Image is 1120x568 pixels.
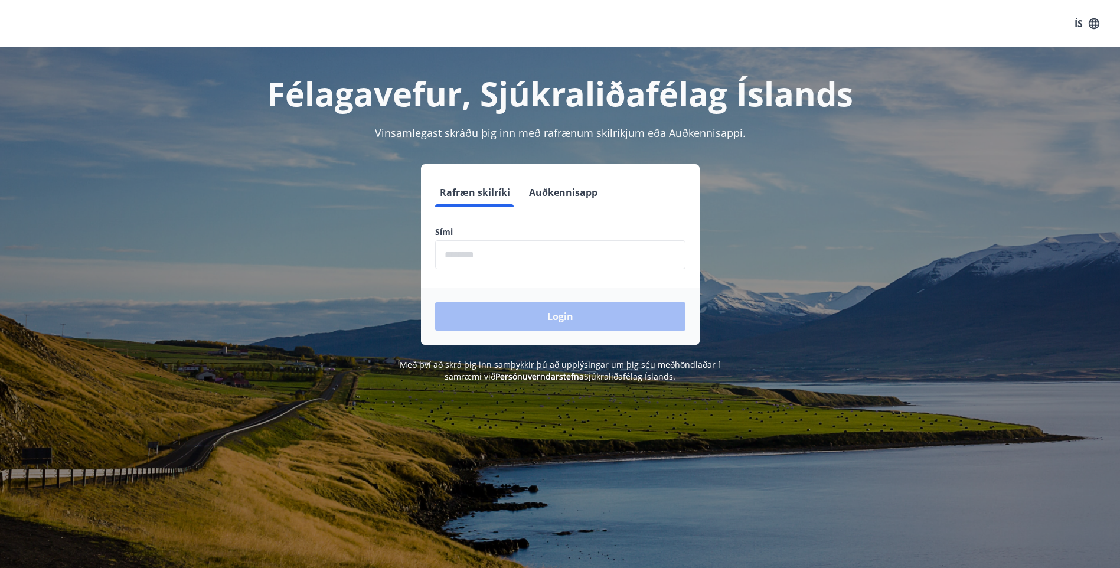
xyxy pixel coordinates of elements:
h1: Félagavefur, Sjúkraliðafélag Íslands [149,71,971,116]
a: Persónuverndarstefna [495,371,584,382]
button: Rafræn skilríki [435,178,515,207]
span: Með því að skrá þig inn samþykkir þú að upplýsingar um þig séu meðhöndlaðar í samræmi við Sjúkral... [400,359,720,382]
button: Auðkennisapp [524,178,602,207]
button: ÍS [1068,13,1106,34]
span: Vinsamlegast skráðu þig inn með rafrænum skilríkjum eða Auðkennisappi. [375,126,746,140]
label: Sími [435,226,685,238]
